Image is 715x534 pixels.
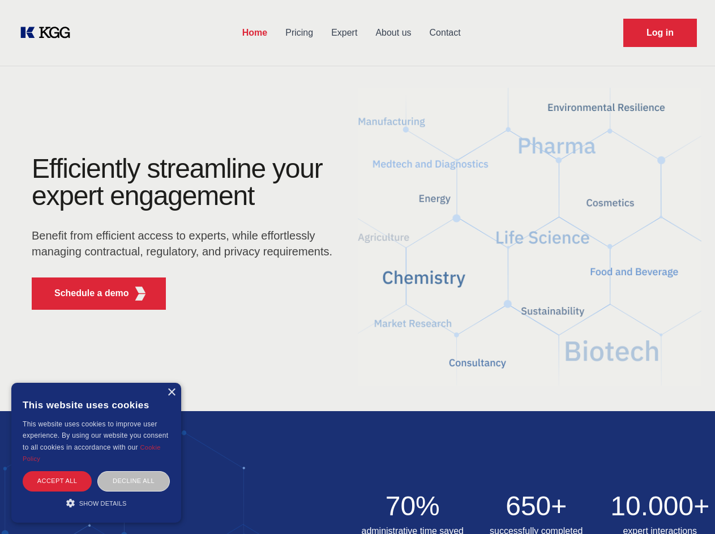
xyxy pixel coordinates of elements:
a: Pricing [276,18,322,48]
img: KGG Fifth Element RED [134,287,148,301]
button: Schedule a demoKGG Fifth Element RED [32,277,166,310]
div: This website uses cookies [23,391,170,418]
p: Schedule a demo [54,287,129,300]
h1: Efficiently streamline your expert engagement [32,155,340,210]
span: This website uses cookies to improve user experience. By using our website you consent to all coo... [23,420,168,451]
div: Close [167,388,175,397]
h2: 70% [358,493,468,520]
span: Show details [79,500,127,507]
p: Benefit from efficient access to experts, while effortlessly managing contractual, regulatory, an... [32,228,340,259]
div: Show details [23,497,170,509]
a: Home [233,18,276,48]
div: Accept all [23,471,92,491]
a: Cookie Policy [23,444,161,462]
a: About us [366,18,420,48]
img: KGG Fifth Element RED [358,74,702,400]
div: Decline all [97,471,170,491]
iframe: Chat Widget [658,480,715,534]
a: Expert [322,18,366,48]
a: Request Demo [623,19,697,47]
h2: 650+ [481,493,592,520]
a: KOL Knowledge Platform: Talk to Key External Experts (KEE) [18,24,79,42]
a: Contact [421,18,470,48]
